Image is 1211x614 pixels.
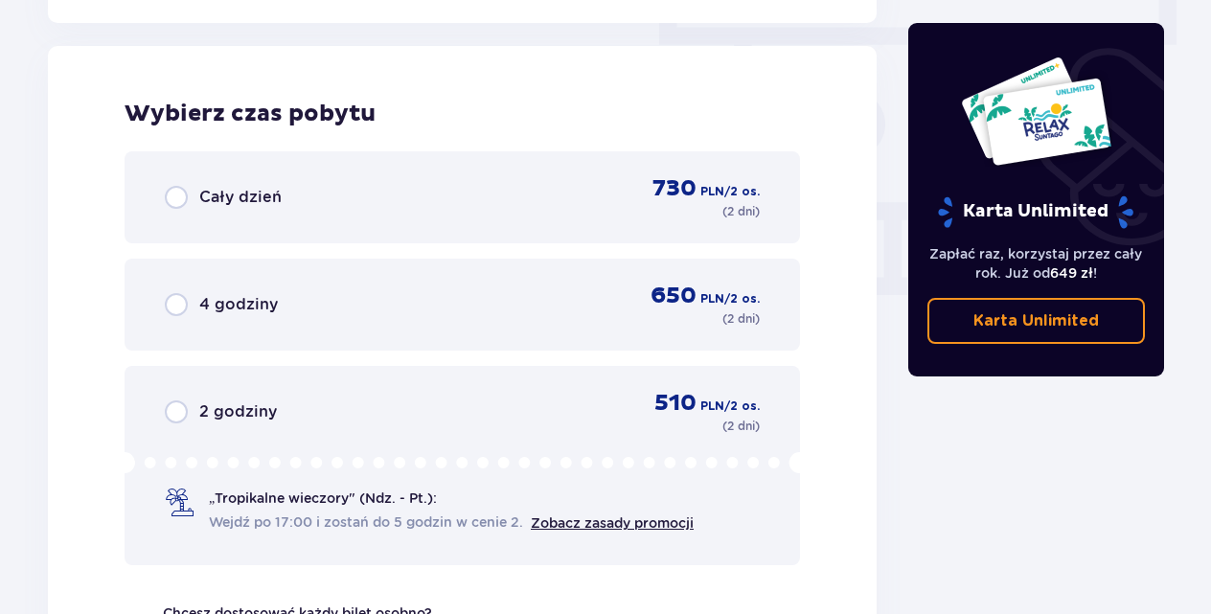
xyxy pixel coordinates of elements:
[199,294,278,315] span: 4 godziny
[125,100,800,128] h2: Wybierz czas pobytu
[199,401,277,422] span: 2 godziny
[724,183,760,200] span: / 2 os.
[936,195,1135,229] p: Karta Unlimited
[722,203,760,220] p: ( 2 dni )
[652,174,697,203] span: 730
[700,183,724,200] span: PLN
[973,310,1099,331] p: Karta Unlimited
[722,310,760,328] p: ( 2 dni )
[724,290,760,307] span: / 2 os.
[927,244,1146,283] p: Zapłać raz, korzystaj przez cały rok. Już od !
[960,56,1112,167] img: Dwie karty całoroczne do Suntago z napisem 'UNLIMITED RELAX', na białym tle z tropikalnymi liśćmi...
[700,398,724,415] span: PLN
[651,282,697,310] span: 650
[700,290,724,307] span: PLN
[654,389,697,418] span: 510
[724,398,760,415] span: / 2 os.
[199,187,282,208] span: Cały dzień
[209,489,437,508] span: „Tropikalne wieczory" (Ndz. - Pt.):
[722,418,760,435] p: ( 2 dni )
[209,512,523,532] span: Wejdź po 17:00 i zostań do 5 godzin w cenie 2.
[927,298,1146,344] a: Karta Unlimited
[531,515,694,531] a: Zobacz zasady promocji
[1050,265,1093,281] span: 649 zł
